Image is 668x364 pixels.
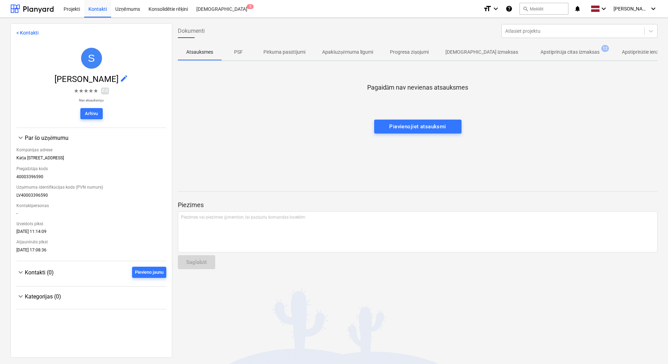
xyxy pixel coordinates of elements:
p: Apakšuzņēmuma līgumi [322,48,373,56]
div: 40003396590 [16,174,166,182]
div: LV40003396590 [16,193,166,200]
div: [DATE] 11:14:09 [16,229,166,237]
p: PSF [230,48,247,56]
div: Kontakti (0)Pievieno jaunu [16,267,166,278]
div: Kontaktpersonas [16,200,166,211]
span: keyboard_arrow_down [16,292,25,301]
button: Arhīvu [80,108,103,119]
p: Pirkuma pasūtījumi [263,48,305,56]
button: Pievienojiet atsauksmi [374,120,462,134]
div: Par šo uzņēmumu [25,135,166,141]
p: Apstiprināja citas izmaksas [540,48,599,56]
p: Progresa ziņojumi [390,48,429,56]
p: Atsauksmes [186,48,213,56]
div: SANTEKO [81,48,102,69]
button: Pievieno jaunu [132,267,166,278]
div: Kompānijas adrese [16,145,166,156]
a: < Kontakti [16,30,38,36]
i: notifications [574,5,581,13]
span: Kontakti (0) [25,269,54,276]
div: Arhīvu [85,110,98,118]
span: keyboard_arrow_down [16,268,25,276]
span: edit [120,74,128,83]
div: Kontakti (0)Pievieno jaunu [16,278,166,281]
i: keyboard_arrow_down [649,5,658,13]
span: 12 [601,45,609,52]
i: keyboard_arrow_down [600,5,608,13]
div: Kārļa [STREET_ADDRESS] [16,156,166,164]
span: [PERSON_NAME] [613,6,648,12]
div: Uzņēmuma identifikācijas kods (PVN numurs) [16,182,166,193]
span: ★ [93,87,98,95]
iframe: Chat Widget [633,331,668,364]
span: 0.0 [101,88,109,94]
p: [DEMOGRAPHIC_DATA] izmaksas [445,48,518,56]
span: Dokumenti [178,27,205,35]
p: Nav atsauksmju [74,98,109,103]
i: format_size [483,5,492,13]
button: Meklēt [520,3,568,15]
span: [PERSON_NAME] [55,74,120,84]
div: - [16,211,166,219]
span: S [88,52,95,64]
span: ★ [79,87,83,95]
div: Piegādātāja kods [16,164,166,174]
div: Par šo uzņēmumu [16,142,166,255]
div: Pievieno jaunu [135,268,164,276]
div: Izveidots plkst [16,219,166,229]
div: Pievienojiet atsauksmi [389,122,446,131]
div: Kategorijas (0) [25,293,166,300]
span: ★ [83,87,88,95]
div: Kategorijas (0) [16,292,166,301]
i: keyboard_arrow_down [492,5,500,13]
span: ★ [74,87,79,95]
div: Atjaunināts plkst [16,237,166,248]
p: Pagaidām nav nevienas atsauksmes [367,83,469,92]
div: Par šo uzņēmumu [16,134,166,142]
div: [DATE] 17:08:36 [16,248,166,255]
i: Zināšanu pamats [506,5,513,13]
span: 5 [247,4,254,9]
span: search [523,6,528,12]
p: Piezīmes [178,201,658,209]
span: keyboard_arrow_down [16,134,25,142]
span: ★ [88,87,93,95]
div: Kategorijas (0) [16,301,166,303]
